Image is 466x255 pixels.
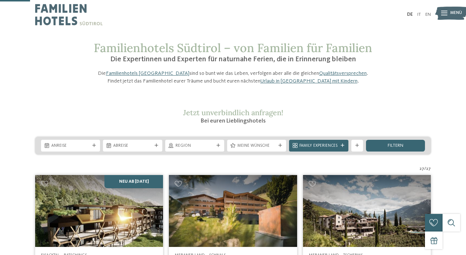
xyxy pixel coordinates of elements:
span: Region [175,143,214,149]
img: Aktiv & Familienhotel Adlernest **** [169,175,297,247]
a: IT [417,12,421,17]
p: Die sind so bunt wie das Leben, verfolgen aber alle die gleichen . Findet jetzt das Familienhotel... [94,70,372,84]
span: / [424,166,426,172]
span: 27 [426,166,431,172]
span: Abreise [113,143,152,149]
span: Bei euren Lieblingshotels [201,118,266,124]
img: Familienhotels gesucht? Hier findet ihr die besten! [35,175,163,247]
span: Family Experiences [299,143,338,149]
span: Menü [450,10,462,16]
span: Familienhotels Südtirol – von Familien für Familien [94,40,372,55]
span: Die Expertinnen und Experten für naturnahe Ferien, die in Erinnerung bleiben [110,56,356,63]
a: Urlaub in [GEOGRAPHIC_DATA] mit Kindern [260,79,358,84]
img: Familienhotels gesucht? Hier findet ihr die besten! [303,175,431,247]
a: Qualitätsversprechen [319,71,367,76]
a: DE [407,12,413,17]
span: filtern [388,143,403,148]
a: EN [425,12,431,17]
span: Meine Wünsche [237,143,276,149]
span: Jetzt unverbindlich anfragen! [183,108,283,117]
a: Familienhotels [GEOGRAPHIC_DATA] [106,71,189,76]
span: 27 [419,166,424,172]
span: Anreise [51,143,90,149]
